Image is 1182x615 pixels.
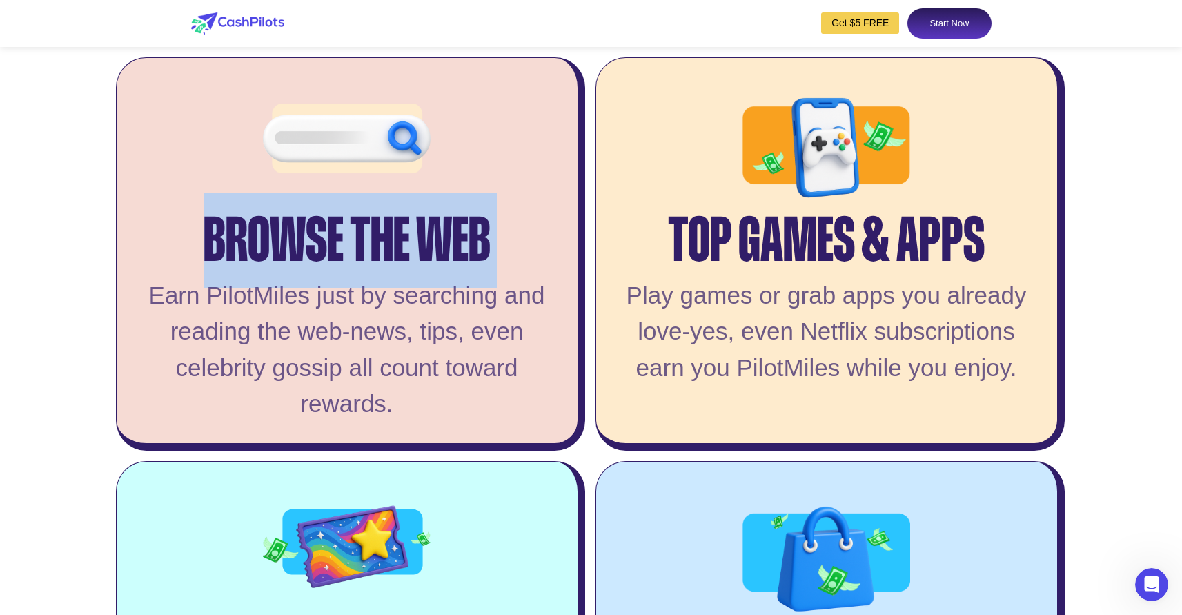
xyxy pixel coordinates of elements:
a: Start Now [907,8,991,39]
iframe: Intercom live chat [1135,568,1168,601]
img: offer [263,79,431,213]
div: Play games or grab apps you already love-yes, even Netflix subscriptions earn you PilotMiles whil... [617,277,1036,387]
img: logo [191,12,284,35]
div: Browse the Web [204,193,491,257]
div: Earn PilotMiles just by searching and reading the web-news, tips, even celebrity gossip all count... [137,277,557,422]
div: Top Games & Apps [668,193,985,257]
img: offer [742,79,910,227]
a: Get $5 FREE [821,12,899,34]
